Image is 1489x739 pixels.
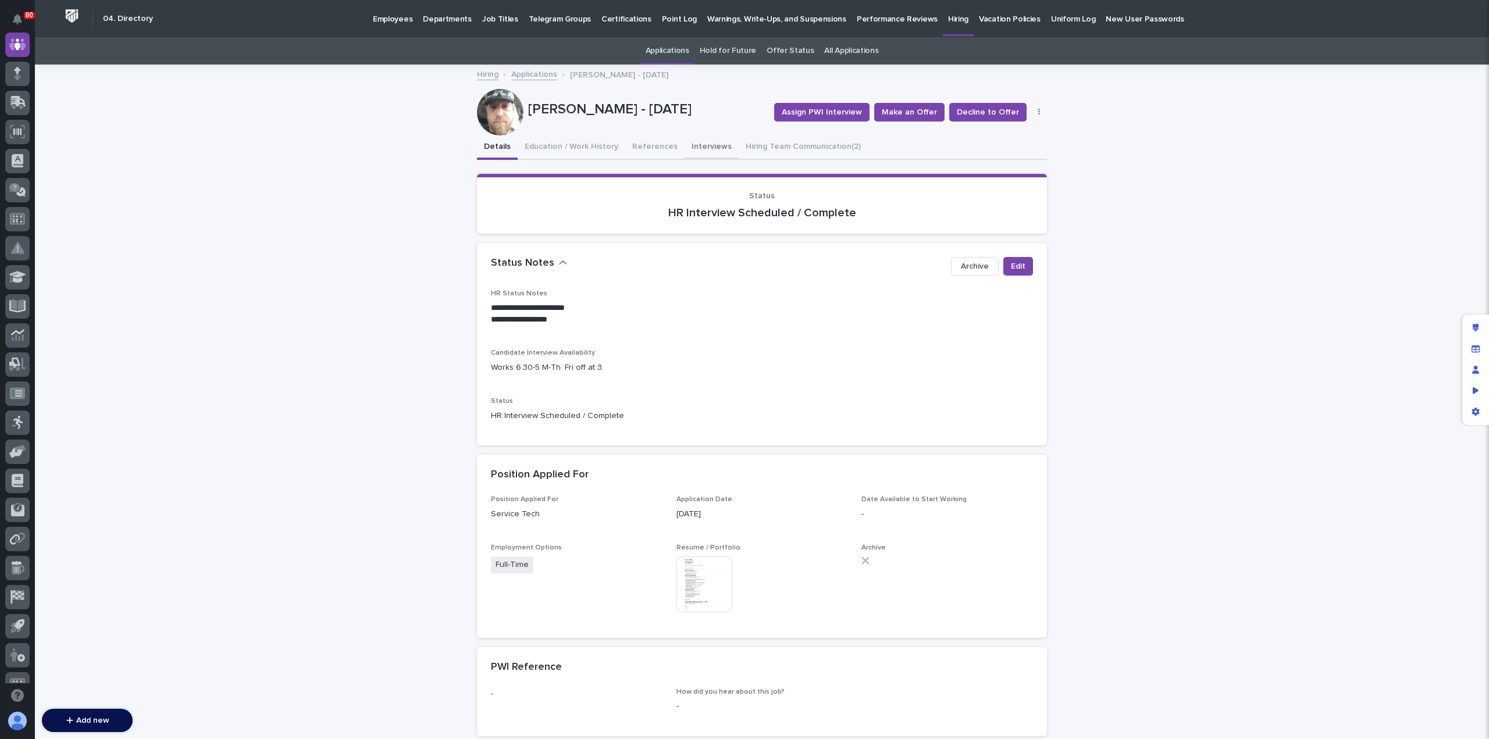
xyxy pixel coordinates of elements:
a: Powered byPylon [82,215,141,224]
a: Hold for Future [700,37,756,65]
a: Applications [646,37,689,65]
p: - [861,508,1033,520]
div: 🔗 [73,148,82,157]
span: Status [491,398,513,405]
button: Details [477,135,518,160]
p: - [491,688,662,700]
a: Applications [511,67,557,80]
p: - [676,701,848,713]
p: Service Tech [491,508,662,520]
button: Make an Offer [874,103,945,122]
span: Resume / Portfolio [676,544,740,551]
span: Decline to Offer [957,106,1019,118]
button: Add new [42,709,133,732]
button: Interviews [685,135,739,160]
img: 1736555164131-43832dd5-751b-4058-ba23-39d91318e5a0 [12,180,33,201]
img: Stacker [12,11,35,34]
div: Manage fields and data [1465,338,1486,359]
span: Archive [961,260,989,272]
div: App settings [1465,401,1486,422]
span: HR Status Notes [491,290,547,297]
span: Help Docs [23,147,63,158]
span: Candidate Interview Availability [491,349,595,356]
a: All Applications [824,37,878,65]
p: HR Interview Scheduled / Complete [491,206,1033,220]
p: [PERSON_NAME] - [DATE] [528,101,765,118]
span: Date Available to Start Working [861,496,967,503]
span: Employment Options [491,544,562,551]
button: users-avatar [5,709,30,733]
p: [DATE] [676,508,848,520]
span: Status [749,192,775,200]
div: Manage users [1465,359,1486,380]
div: Start new chat [40,180,191,191]
span: Archive [861,544,886,551]
span: Assign PWI Interview [782,106,862,118]
h2: PWI Reference [491,661,562,674]
h2: Status Notes [491,257,554,270]
button: Start new chat [198,183,212,197]
button: Notifications [5,7,30,31]
span: Pylon [116,215,141,224]
h2: 04. Directory [103,14,153,24]
div: 📖 [12,148,21,157]
span: Make an Offer [882,106,937,118]
a: 📖Help Docs [7,142,68,163]
button: Education / Work History [518,135,625,160]
span: How did you hear about this job? [676,688,785,695]
span: Full-Time [491,556,533,573]
a: Offer Status [767,37,814,65]
button: Assign PWI Interview [774,103,870,122]
span: Position Applied For [491,496,558,503]
div: Edit layout [1465,317,1486,338]
h2: Position Applied For [491,469,589,481]
button: Decline to Offer [949,103,1027,122]
p: Works 6:30-5 M-Th. Fri off at 3. [491,362,1033,374]
div: We're available if you need us! [40,191,147,201]
a: Hiring [477,67,498,80]
div: Preview as [1465,380,1486,401]
button: Archive [951,257,999,276]
div: Notifications80 [15,14,30,33]
button: References [625,135,685,160]
p: Welcome 👋 [12,46,212,65]
img: Workspace Logo [61,5,83,27]
p: 80 [26,11,33,19]
button: Edit [1003,257,1033,276]
p: HR Interview Scheduled / Complete [491,410,1033,422]
p: How can we help? [12,65,212,83]
button: Hiring Team Communication (2) [739,135,868,160]
button: Open support chat [5,683,30,708]
a: 🔗Onboarding Call [68,142,153,163]
span: Onboarding Call [84,147,148,158]
span: Application Date [676,496,732,503]
p: [PERSON_NAME] - [DATE] [570,67,668,80]
button: Status Notes [491,257,567,270]
span: Edit [1011,260,1025,272]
